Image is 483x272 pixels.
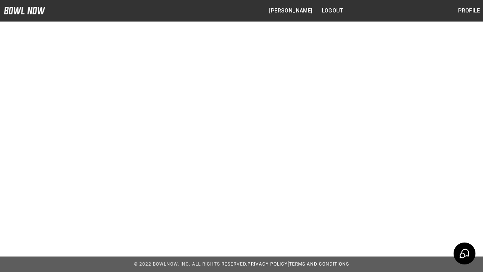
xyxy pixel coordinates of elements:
button: Logout [319,4,346,18]
a: Terms and Conditions [289,261,349,267]
button: [PERSON_NAME] [266,4,315,18]
a: Privacy Policy [248,261,288,267]
img: logo [4,7,45,14]
button: Profile [455,4,483,18]
span: © 2022 BowlNow, Inc. All Rights Reserved. [134,261,248,267]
